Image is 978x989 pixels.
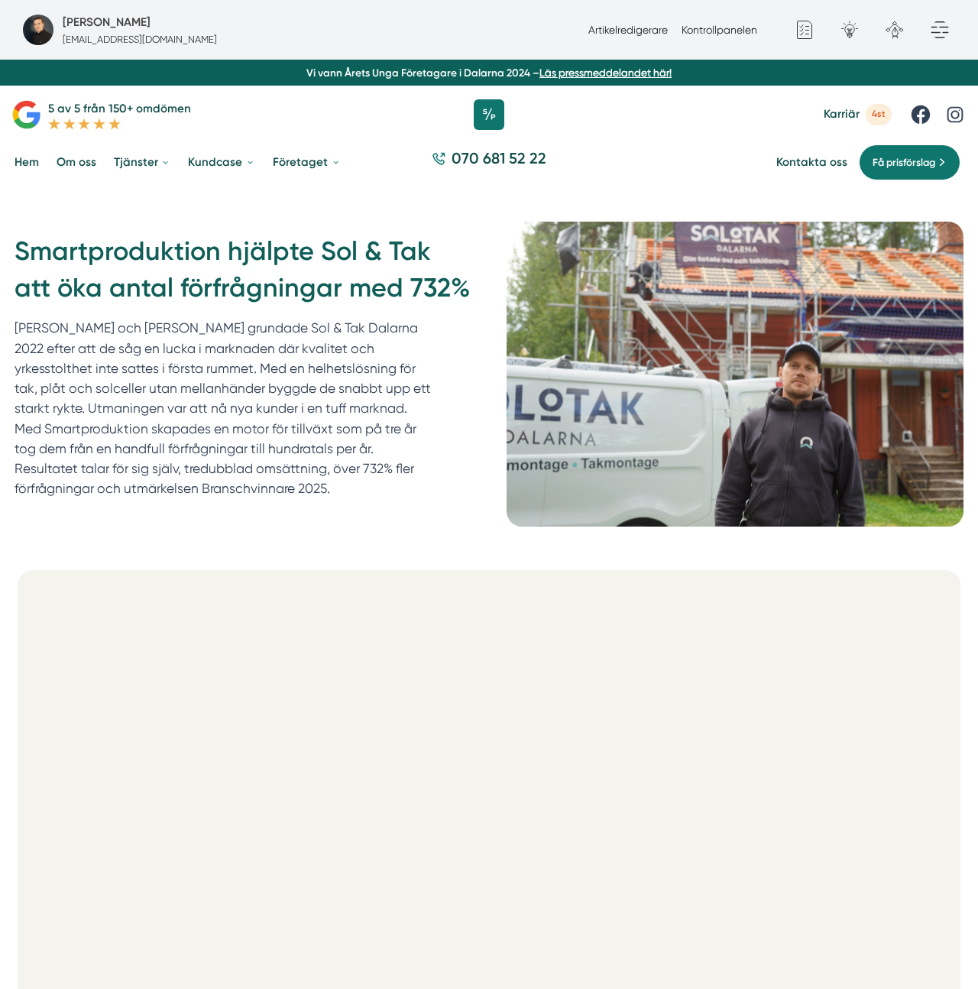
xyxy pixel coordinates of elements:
span: Få prisförslag [873,154,935,170]
span: 070 681 52 22 [452,148,546,170]
p: 5 av 5 från 150+ omdömen [48,99,191,118]
a: Karriär 4st [824,104,892,125]
a: Kontrollpanelen [682,24,757,36]
h5: Super Administratör [63,13,151,31]
img: foretagsbild-pa-smartproduktion-ett-foretag-i-dalarnas-lan-2023.jpg [23,15,53,45]
a: Tjänster [111,144,173,182]
p: [EMAIL_ADDRESS][DOMAIN_NAME] [63,32,217,47]
a: Om oss [53,144,99,182]
a: Företaget [270,144,343,182]
a: Få prisförslag [859,144,960,180]
p: [PERSON_NAME] och [PERSON_NAME] grundade Sol & Tak Dalarna 2022 efter att de såg en lucka i markn... [15,318,432,498]
a: Artikelredigerare [588,24,668,36]
a: Kundcase [185,144,257,182]
p: Vi vann Årets Unga Företagare i Dalarna 2024 – [6,66,973,80]
a: Hem [11,144,42,182]
a: Kontakta oss [776,155,847,170]
span: 4st [866,104,892,125]
img: Bild till Smartproduktion hjälpte Sol & Tak att öka antal förfrågningar med 732% [507,222,963,527]
h1: Smartproduktion hjälpte Sol & Tak att öka antal förfrågningar med 732% [15,233,471,318]
a: Läs pressmeddelandet här! [539,66,672,79]
span: Karriär [824,107,860,122]
a: 070 681 52 22 [426,148,552,177]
